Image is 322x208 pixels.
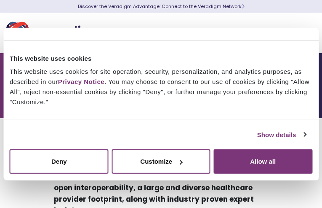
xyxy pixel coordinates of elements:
a: Privacy Notice [58,78,104,85]
button: Toggle Navigation Menu [297,22,309,44]
button: Deny [10,149,109,174]
div: This website uses cookies for site operation, security, personalization, and analytics purposes, ... [10,67,312,107]
span: Learn More [242,3,245,10]
img: Veradigm logo [6,19,107,47]
button: Allow all [213,149,312,174]
a: Discover the Veradigm Advantage: Connect to the Veradigm NetworkLearn More [78,3,245,10]
button: Customize [112,149,210,174]
a: Show details [257,130,306,140]
div: This website uses cookies [10,53,312,63]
